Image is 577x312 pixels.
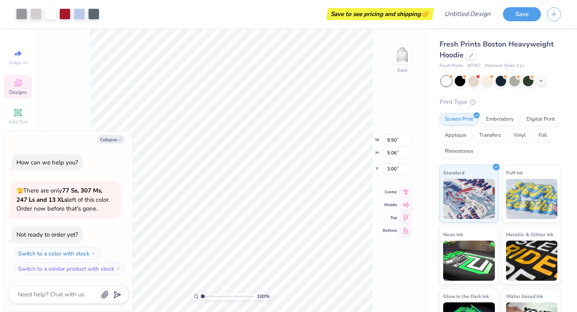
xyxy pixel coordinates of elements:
[116,266,121,271] img: Switch to a similar product with stock
[443,179,495,219] img: Standard
[521,113,560,126] div: Digital Print
[481,113,519,126] div: Embroidery
[16,187,23,194] span: 🫣
[443,230,463,239] span: Neon Ink
[257,293,270,300] span: 100 %
[91,251,96,256] img: Switch to a color with stock
[440,97,561,107] div: Print Type
[14,247,100,260] button: Switch to a color with stock
[8,119,28,125] span: Add Text
[506,241,558,281] img: Metallic & Glitter Ink
[438,6,497,22] input: Untitled Design
[383,228,397,233] span: Bottom
[14,262,125,275] button: Switch to a similar product with stock
[506,292,543,300] span: Water based Ink
[383,189,397,195] span: Center
[467,63,481,69] span: # FP87
[485,63,525,69] span: Minimum Order: 12 +
[533,130,552,142] div: Foil
[98,135,125,144] button: Collapse
[508,130,531,142] div: Vinyl
[443,292,489,300] span: Glow in the Dark Ink
[383,202,397,208] span: Middle
[16,186,103,204] strong: 77 Ss, 307 Ms, 247 Ls and 13 XLs
[9,89,27,95] span: Designs
[506,168,523,177] span: Puff Ink
[506,179,558,219] img: Puff Ink
[440,63,463,69] span: Fresh Prints
[440,130,472,142] div: Applique
[397,67,408,74] div: Back
[443,168,464,177] span: Standard
[440,39,554,60] span: Fresh Prints Boston Heavyweight Hoodie
[503,7,541,21] button: Save
[421,9,430,18] span: 👉
[394,47,410,63] img: Back
[440,113,478,126] div: Screen Print
[440,146,478,158] div: Rhinestones
[16,158,78,166] div: How can we help you?
[16,231,78,239] div: Not ready to order yet?
[474,130,506,142] div: Transfers
[383,215,397,221] span: Top
[328,8,432,20] div: Save to see pricing and shipping
[506,230,553,239] span: Metallic & Glitter Ink
[443,241,495,281] img: Neon Ink
[9,59,28,66] span: Image AI
[16,186,110,213] span: There are only left of this color. Order now before that's gone.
